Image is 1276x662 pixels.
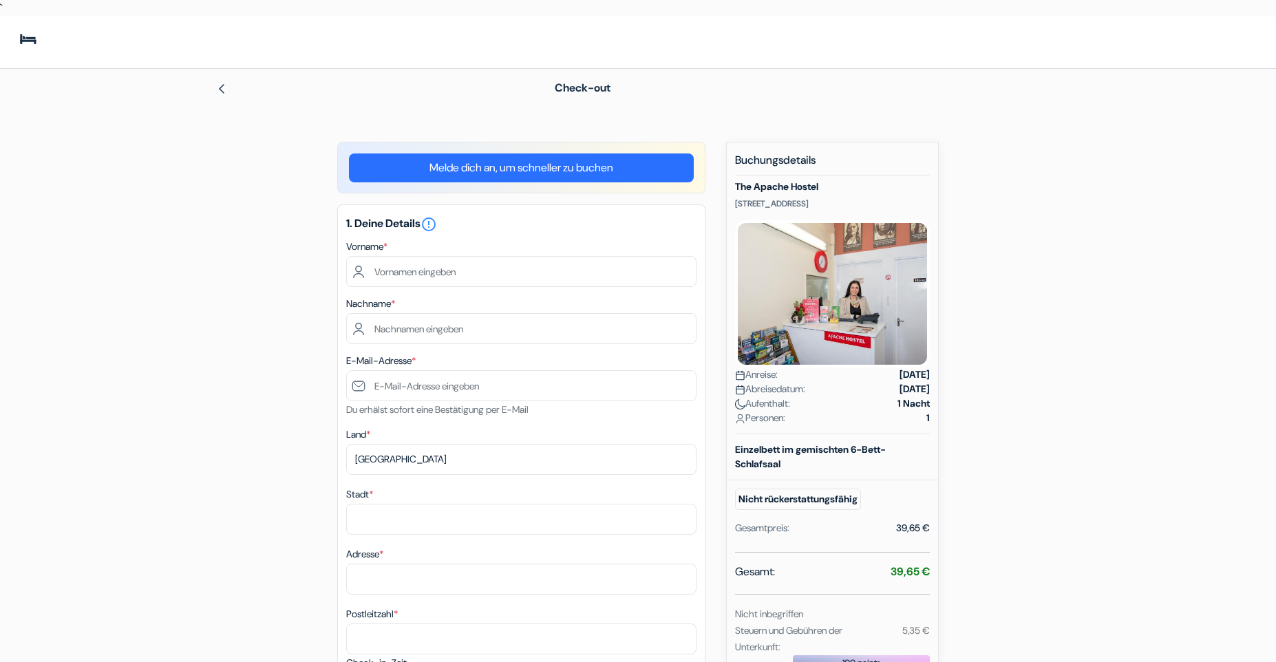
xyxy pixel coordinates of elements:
[735,489,861,510] small: Nicht rückerstattungsfähig
[346,239,387,254] label: Vorname
[346,370,697,401] input: E-Mail-Adresse eingeben
[735,564,775,580] span: Gesamt:
[346,607,398,621] label: Postleitzahl
[735,367,778,382] span: Anreise:
[346,487,373,502] label: Stadt
[900,367,930,382] strong: [DATE]
[735,385,745,395] img: calendar.svg
[900,382,930,396] strong: [DATE]
[555,81,610,95] span: Check-out
[735,198,930,209] p: [STREET_ADDRESS]
[735,624,842,653] small: Steuern und Gebühren der Unterkunft:
[346,216,697,233] h5: 1. Deine Details
[346,297,395,311] label: Nachname
[346,427,370,442] label: Land
[891,564,930,579] strong: 39,65 €
[346,354,416,368] label: E-Mail-Adresse
[346,547,383,562] label: Adresse
[346,256,697,287] input: Vornamen eingeben
[897,396,930,411] strong: 1 Nacht
[421,216,437,233] i: error_outline
[735,608,803,620] small: Nicht inbegriffen
[735,443,886,470] b: Einzelbett im gemischten 6-Bett-Schlafsaal
[216,83,227,94] img: left_arrow.svg
[17,28,181,57] img: Jugendherbergen.com
[735,411,785,425] span: Personen:
[735,399,745,409] img: moon.svg
[346,313,697,344] input: Nachnamen eingeben
[896,521,930,535] div: 39,65 €
[926,411,930,425] strong: 1
[735,370,745,381] img: calendar.svg
[421,216,437,231] a: error_outline
[735,153,930,175] h5: Buchungsdetails
[346,403,529,416] small: Du erhälst sofort eine Bestätigung per E-Mail
[349,153,694,182] a: Melde dich an, um schneller zu buchen
[735,414,745,424] img: user_icon.svg
[735,396,790,411] span: Aufenthalt:
[735,521,789,535] div: Gesamtpreis:
[735,181,930,193] h5: The Apache Hostel
[902,624,930,637] small: 5,35 €
[735,382,805,396] span: Abreisedatum:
